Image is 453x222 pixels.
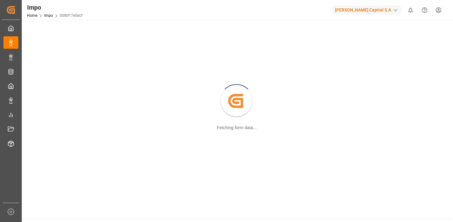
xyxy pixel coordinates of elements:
[333,6,401,15] div: [PERSON_NAME] Capital S.A
[44,13,53,18] a: Impo
[27,13,37,18] a: Home
[217,125,257,131] div: Fetching form data...
[418,3,432,17] button: Help Center
[404,3,418,17] button: show 0 new notifications
[27,3,82,12] div: Impo
[333,4,404,16] button: [PERSON_NAME] Capital S.A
